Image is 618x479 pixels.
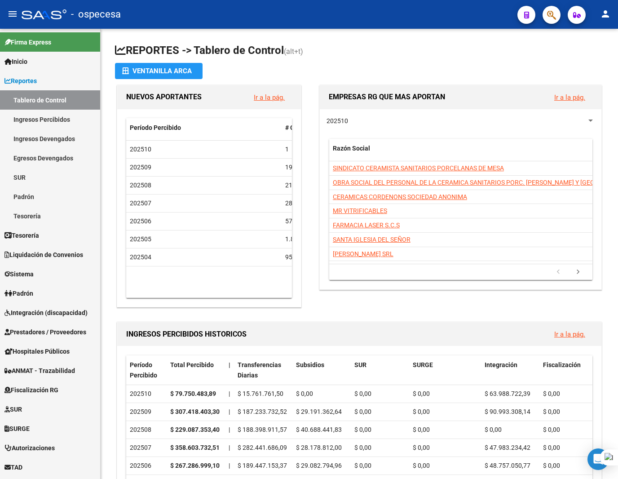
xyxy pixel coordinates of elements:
[115,43,604,59] h1: REPORTES -> Tablero de Control
[238,426,287,433] span: $ 188.398.911,57
[130,407,163,417] div: 202509
[130,253,151,261] span: 202504
[170,444,220,451] strong: $ 358.603.732,51
[333,250,393,257] span: [PERSON_NAME] SRL
[229,462,230,469] span: |
[543,426,560,433] span: $ 0,00
[292,355,351,385] datatable-header-cell: Subsidios
[413,426,430,433] span: $ 0,00
[409,355,481,385] datatable-header-cell: SURGE
[333,207,387,214] span: MR VITRIFICABLES
[296,462,342,469] span: $ 29.082.794,96
[4,462,22,472] span: TAD
[354,408,371,415] span: $ 0,00
[4,366,75,376] span: ANMAT - Trazabilidad
[130,124,181,131] span: Período Percibido
[543,361,581,368] span: Fiscalización
[285,124,334,131] span: # CUILES Nuevos
[238,390,283,397] span: $ 15.761.761,50
[285,234,420,244] div: 1.827
[238,361,281,379] span: Transferencias Diarias
[554,330,585,338] a: Ir a la pág.
[130,164,151,171] span: 202509
[4,443,55,453] span: Autorizaciones
[554,93,585,102] a: Ir a la pág.
[547,326,592,342] button: Ir a la pág.
[130,425,163,435] div: 202508
[587,448,609,470] div: Open Intercom Messenger
[284,47,303,56] span: (alt+t)
[333,222,400,229] span: FARMACIA LASER S.C.S
[238,462,287,469] span: $ 189.447.153,37
[285,252,420,262] div: 95
[296,426,342,433] span: $ 40.688.441,83
[413,390,430,397] span: $ 0,00
[4,37,51,47] span: Firma Express
[7,9,18,19] mat-icon: menu
[354,390,371,397] span: $ 0,00
[4,308,88,318] span: Integración (discapacidad)
[333,164,504,172] span: SINDICATO CERAMISTA SANITARIOS PORCELANAS DE MESA
[282,118,424,137] datatable-header-cell: # CUILES Nuevos
[285,198,420,208] div: 28
[126,355,167,385] datatable-header-cell: Período Percibido
[130,461,163,471] div: 202506
[485,390,530,397] span: $ 63.988.722,39
[122,63,195,79] div: Ventanilla ARCA
[413,462,430,469] span: $ 0,00
[130,182,151,189] span: 202508
[600,9,611,19] mat-icon: person
[285,162,420,173] div: 19
[285,180,420,191] div: 21
[354,444,371,451] span: $ 0,00
[539,355,598,385] datatable-header-cell: Fiscalización
[247,89,292,106] button: Ir a la pág.
[296,408,342,415] span: $ 29.191.362,64
[4,346,70,356] span: Hospitales Públicos
[296,361,324,368] span: Subsidios
[413,444,430,451] span: $ 0,00
[296,444,342,451] span: $ 28.178.812,00
[170,390,216,397] strong: $ 79.750.483,89
[413,361,433,368] span: SURGE
[4,231,39,240] span: Tesorería
[354,426,371,433] span: $ 0,00
[333,193,467,200] span: CERAMICAS CORDENONS SOCIEDAD ANONIMA
[225,355,234,385] datatable-header-cell: |
[4,57,27,67] span: Inicio
[170,408,220,415] strong: $ 307.418.403,30
[4,76,37,86] span: Reportes
[4,327,86,337] span: Prestadores / Proveedores
[285,144,420,155] div: 1
[543,444,560,451] span: $ 0,00
[167,355,225,385] datatable-header-cell: Total Percibido
[130,200,151,207] span: 202507
[170,361,214,368] span: Total Percibido
[351,355,409,385] datatable-header-cell: SUR
[4,269,34,279] span: Sistema
[130,235,151,243] span: 202505
[130,361,157,379] span: Período Percibido
[130,389,163,399] div: 202510
[126,118,282,137] datatable-header-cell: Período Percibido
[229,444,230,451] span: |
[238,444,287,451] span: $ 282.441.686,09
[229,426,230,433] span: |
[130,443,163,453] div: 202507
[327,117,348,124] span: 202510
[130,217,151,225] span: 202506
[4,385,58,395] span: Fiscalización RG
[543,408,560,415] span: $ 0,00
[485,426,502,433] span: $ 0,00
[543,462,560,469] span: $ 0,00
[333,145,370,152] span: Razón Social
[229,408,230,415] span: |
[285,216,420,226] div: 57
[550,267,567,277] a: go to previous page
[569,267,587,277] a: go to next page
[547,89,592,106] button: Ir a la pág.
[4,404,22,414] span: SUR
[170,426,220,433] strong: $ 229.087.353,40
[254,93,285,102] a: Ir a la pág.
[130,146,151,153] span: 202510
